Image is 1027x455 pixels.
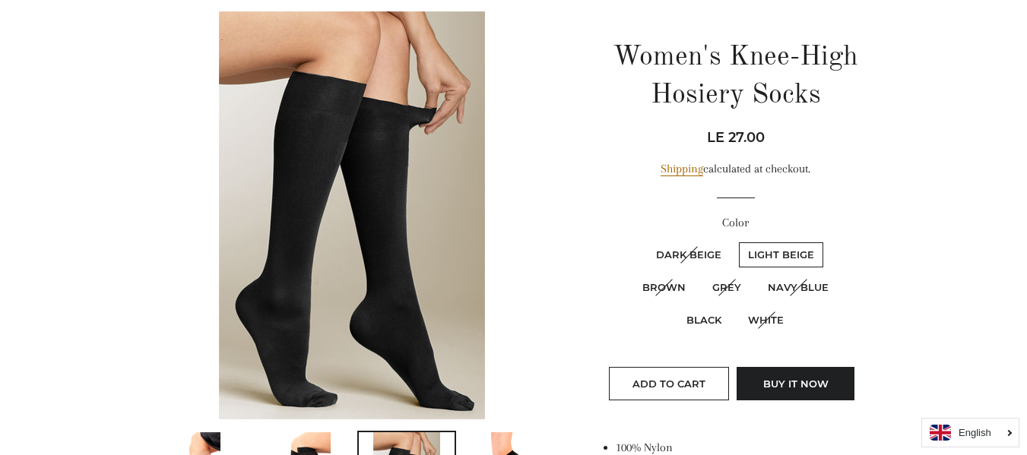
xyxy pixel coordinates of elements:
[759,275,838,300] label: Navy Blue
[601,160,870,179] div: calculated at checkout.
[739,308,793,333] label: White
[959,428,991,438] i: English
[632,378,705,390] span: Add to Cart
[737,367,854,400] button: Buy it now
[609,367,729,400] button: Add to Cart
[633,275,695,300] label: Brown
[616,441,673,454] span: 100% Nylon
[601,213,870,232] label: Color
[677,308,731,333] label: Black
[930,425,1011,441] a: English
[661,162,703,176] a: Shipping
[601,39,870,115] h1: Women's Knee-High Hosiery Socks
[703,275,750,300] label: Grey
[739,242,823,267] label: Light Beige
[219,11,485,419] img: Women's Knee-High Hosiery Socks
[707,129,765,146] span: LE 27.00
[647,242,731,267] label: Dark Beige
